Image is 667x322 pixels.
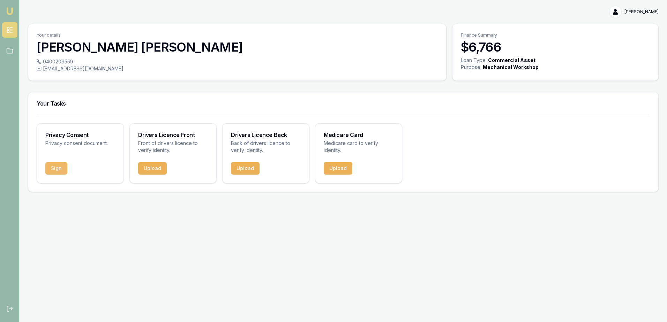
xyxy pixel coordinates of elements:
p: Back of drivers licence to verify identity. [231,140,301,154]
h3: Privacy Consent [45,132,115,138]
div: Mechanical Workshop [483,64,539,71]
p: Privacy consent document. [45,140,115,147]
p: Finance Summary [461,32,650,38]
p: Your details [37,32,438,38]
div: Commercial Asset [488,57,535,64]
button: Upload [324,162,352,175]
button: Sign [45,162,67,175]
span: 0400209559 [43,58,73,65]
span: [EMAIL_ADDRESS][DOMAIN_NAME] [43,65,123,72]
span: [PERSON_NAME] [624,9,659,15]
h3: Drivers Licence Front [138,132,208,138]
h3: Drivers Licence Back [231,132,301,138]
div: Loan Type: [461,57,487,64]
button: Upload [231,162,260,175]
p: Medicare card to verify identity. [324,140,394,154]
img: emu-icon-u.png [6,7,14,15]
div: Purpose: [461,64,481,71]
p: Front of drivers licence to verify identity. [138,140,208,154]
h3: Medicare Card [324,132,394,138]
button: Upload [138,162,167,175]
h3: [PERSON_NAME] [PERSON_NAME] [37,40,438,54]
h3: Your Tasks [37,101,650,106]
h3: $6,766 [461,40,650,54]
